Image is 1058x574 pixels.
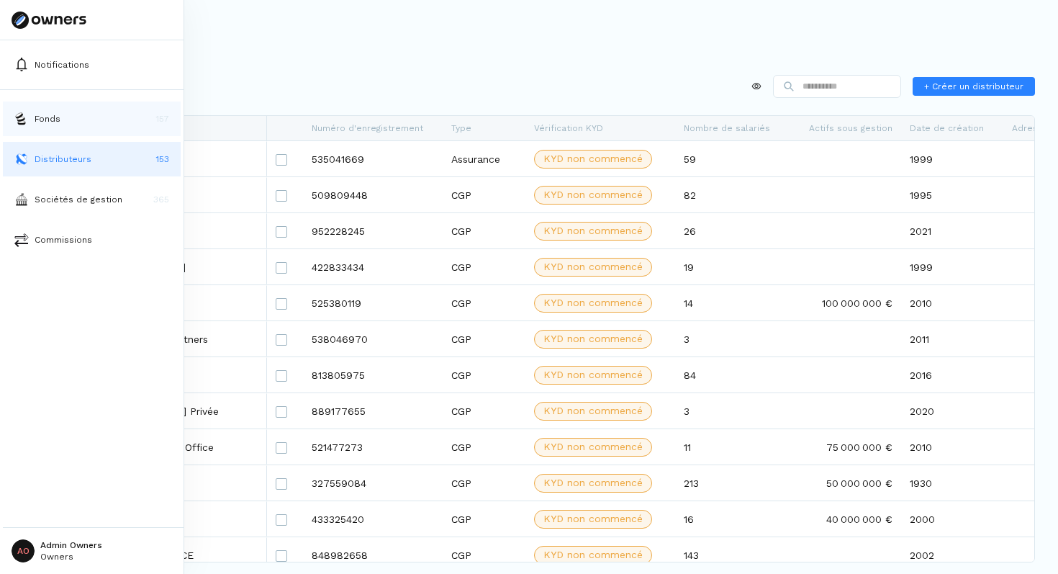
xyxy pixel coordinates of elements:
[303,177,443,212] div: 509809448
[443,321,525,356] div: CGP
[156,153,169,166] p: 153
[303,393,443,429] div: 889177655
[303,285,443,320] div: 525380119
[543,295,643,310] span: KYD non commencé
[675,141,789,176] div: 59
[809,123,892,133] span: Actifs sous gestion
[303,465,443,501] div: 327559084
[443,357,525,393] div: CGP
[3,182,181,217] button: asset-managersSociétés de gestion365
[901,213,1003,248] div: 2021
[675,501,789,537] div: 16
[443,141,525,176] div: Assurance
[913,77,1035,96] button: + Créer un distributeur
[543,367,643,382] span: KYD non commencé
[3,223,181,257] button: commissionsCommissions
[443,537,525,573] div: CGP
[303,429,443,465] div: 521477273
[35,153,91,166] p: Distributeurs
[35,193,122,206] p: Sociétés de gestion
[443,285,525,320] div: CGP
[443,393,525,429] div: CGP
[910,123,984,133] span: Date de création
[543,439,643,454] span: KYD non commencé
[3,48,181,82] button: Notifications
[901,429,1003,465] div: 2010
[40,552,102,561] p: Owners
[35,112,60,125] p: Fonds
[901,357,1003,393] div: 2016
[675,393,789,429] div: 3
[443,177,525,212] div: CGP
[675,249,789,284] div: 19
[443,213,525,248] div: CGP
[789,501,901,537] div: 40 000 000 €
[901,177,1003,212] div: 1995
[303,213,443,248] div: 952228245
[684,123,770,133] span: Nombre de salariés
[35,58,89,71] p: Notifications
[156,112,169,125] p: 157
[789,285,901,320] div: 100 000 000 €
[303,141,443,176] div: 535041669
[901,285,1003,320] div: 2010
[675,465,789,501] div: 213
[14,152,29,166] img: distributors
[451,123,471,133] span: Type
[543,223,643,238] span: KYD non commencé
[40,541,102,550] p: Admin Owners
[901,465,1003,501] div: 1930
[901,537,1003,573] div: 2002
[675,285,789,320] div: 14
[675,321,789,356] div: 3
[543,403,643,418] span: KYD non commencé
[443,249,525,284] div: CGP
[312,123,423,133] span: Numéro d'enregistrement
[443,429,525,465] div: CGP
[543,547,643,562] span: KYD non commencé
[901,249,1003,284] div: 1999
[3,142,181,176] button: distributorsDistributeurs153
[303,501,443,537] div: 433325420
[543,151,643,166] span: KYD non commencé
[12,539,35,562] span: AO
[14,192,29,207] img: asset-managers
[14,233,29,247] img: commissions
[303,357,443,393] div: 813805975
[543,475,643,490] span: KYD non commencé
[675,357,789,393] div: 84
[789,465,901,501] div: 50 000 000 €
[675,213,789,248] div: 26
[35,233,92,246] p: Commissions
[303,321,443,356] div: 538046970
[675,177,789,212] div: 82
[443,465,525,501] div: CGP
[901,393,1003,429] div: 2020
[303,537,443,573] div: 848982658
[153,193,169,206] p: 365
[3,102,181,136] button: fundsFonds157
[543,331,643,346] span: KYD non commencé
[543,511,643,526] span: KYD non commencé
[543,259,643,274] span: KYD non commencé
[901,321,1003,356] div: 2011
[901,141,1003,176] div: 1999
[924,80,1023,93] span: + Créer un distributeur
[675,429,789,465] div: 11
[675,537,789,573] div: 143
[443,501,525,537] div: CGP
[303,249,443,284] div: 422833434
[14,112,29,126] img: funds
[789,429,901,465] div: 75 000 000 €
[901,501,1003,537] div: 2000
[543,187,643,202] span: KYD non commencé
[534,123,603,133] span: Vérification KYD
